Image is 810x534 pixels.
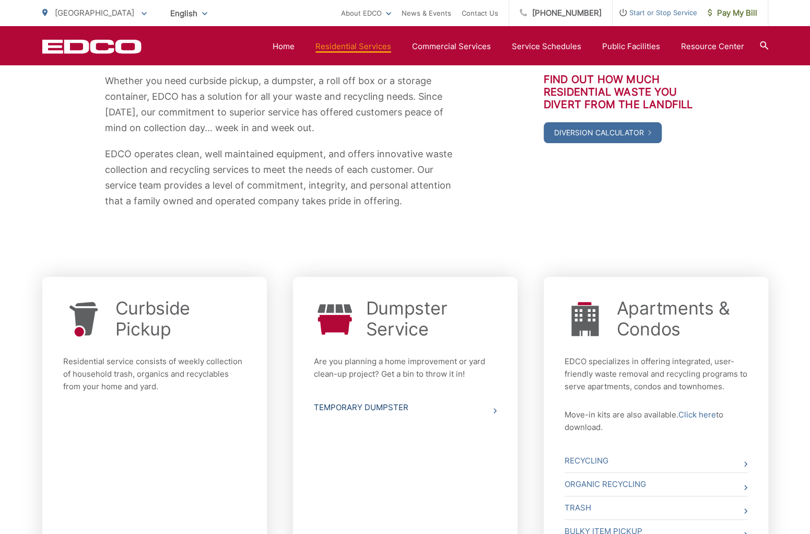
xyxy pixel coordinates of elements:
p: Residential service consists of weekly collection of household trash, organics and recyclables fr... [63,355,246,393]
a: Apartments & Condos [617,298,747,340]
a: Temporary Dumpster [314,396,497,419]
a: Resource Center [681,40,744,53]
a: Click here [678,409,716,421]
a: Public Facilities [602,40,660,53]
span: Pay My Bill [708,7,757,19]
a: Diversion Calculator [544,122,662,143]
p: Are you planning a home improvement or yard clean-up project? Get a bin to throw it in! [314,355,497,380]
a: Curbside Pickup [115,298,246,340]
p: Move-in kits are also available. to download. [565,409,747,434]
a: Contact Us [462,7,498,19]
a: Residential Services [315,40,391,53]
p: EDCO specializes in offering integrated, user-friendly waste removal and recycling programs to se... [565,355,747,393]
a: Organic Recycling [565,473,747,496]
a: Trash [565,496,747,519]
a: Service Schedules [512,40,581,53]
span: [GEOGRAPHIC_DATA] [55,8,134,18]
a: About EDCO [341,7,391,19]
h3: Find out how much residential waste you divert from the landfill [544,73,706,111]
p: Whether you need curbside pickup, a dumpster, a roll off box or a storage container, EDCO has a s... [105,73,455,136]
a: Commercial Services [412,40,491,53]
a: Recycling [565,449,747,472]
a: News & Events [402,7,451,19]
a: Home [273,40,295,53]
a: Dumpster Service [366,298,497,340]
p: EDCO operates clean, well maintained equipment, and offers innovative waste collection and recycl... [105,146,455,209]
span: English [162,4,215,22]
a: EDCD logo. Return to the homepage. [42,39,142,54]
